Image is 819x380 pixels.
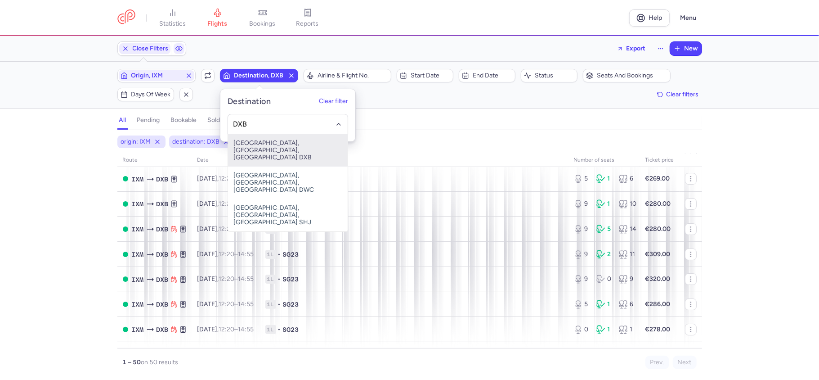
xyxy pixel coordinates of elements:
span: Madurai, Madurai, India [132,325,144,335]
span: bookings [250,20,276,28]
span: • [278,300,281,309]
div: 9 [619,275,634,284]
div: 6 [619,300,634,309]
span: [DATE], [197,275,254,283]
time: 14:55 [238,326,254,333]
div: 9 [574,199,589,208]
button: Close Filters [118,42,172,55]
span: – [219,326,254,333]
div: 9 [574,275,589,284]
th: Flight number [260,154,568,167]
button: End date [459,69,515,82]
button: Export [611,41,652,56]
span: – [219,250,254,258]
span: – [219,275,254,283]
span: SG23 [283,325,299,334]
span: [DATE], [197,300,254,308]
time: 14:55 [238,275,254,283]
span: flights [208,20,228,28]
span: Dubai, Dubai, United Arab Emirates [157,224,169,234]
span: Status [535,72,574,79]
strong: €286.00 [645,300,671,308]
div: 5 [574,300,589,309]
span: Airline & Flight No. [318,72,388,79]
h4: sold out [208,116,231,124]
span: – [219,175,254,182]
time: 12:20 [219,326,235,333]
h5: Destination [228,96,271,107]
th: route [117,154,192,167]
time: 12:20 [219,200,235,208]
div: 1 [596,325,612,334]
span: origin: IXM [121,137,151,146]
span: OPEN [123,252,128,257]
time: 12:20 [219,250,235,258]
span: OPEN [123,302,128,307]
div: 1 [619,325,634,334]
span: • [278,325,281,334]
button: Destination, DXB [220,69,298,82]
time: 14:55 [238,300,254,308]
div: 2 [596,250,612,259]
span: DXB [157,174,169,184]
input: -searchbox [233,119,343,129]
span: Madurai, Madurai, India [132,249,144,259]
span: Dubai, Dubai, United Arab Emirates [157,249,169,259]
span: • [278,275,281,284]
span: 1L [265,325,276,334]
span: [DATE], [197,250,254,258]
button: Airline & Flight No. [304,69,391,82]
a: flights [195,8,240,28]
div: 1 [596,199,612,208]
span: • [278,250,281,259]
span: Start date [411,72,450,79]
div: 0 [596,275,612,284]
span: Madurai, Madurai, India [132,299,144,309]
span: OPEN [123,226,128,232]
span: on 50 results [141,358,179,366]
span: SG23 [283,300,299,309]
button: Prev. [645,356,669,369]
div: 5 [596,225,612,234]
span: – [219,225,254,233]
span: OPEN [123,201,128,207]
span: [DATE], [197,225,254,233]
span: Origin, IXM [131,72,182,79]
time: 14:55 [238,250,254,258]
span: [DATE], [197,200,254,208]
button: New [670,42,702,55]
div: 9 [574,250,589,259]
span: Madurai, Madurai, India [132,199,144,209]
span: statistics [159,20,186,28]
time: 12:20 [219,275,235,283]
th: date [192,154,260,167]
button: Menu [675,9,702,27]
span: Days of week [131,91,171,98]
time: 12:20 [219,300,235,308]
span: Dubai, Dubai, United Arab Emirates [157,199,169,209]
div: 1 [596,174,612,183]
span: Seats and bookings [597,72,667,79]
div: 11 [619,250,634,259]
div: 0 [574,325,589,334]
strong: €280.00 [645,225,671,233]
span: 1L [265,300,276,309]
span: Dubai, Dubai, United Arab Emirates [157,325,169,335]
button: Clear filter [319,98,348,105]
strong: €280.00 [645,200,671,208]
span: [DATE], [197,326,254,333]
a: Help [629,9,670,27]
strong: 1 – 50 [123,358,141,366]
th: number of seats [568,154,640,167]
span: Dubai, Dubai, United Arab Emirates [157,275,169,285]
strong: €278.00 [645,326,671,333]
span: Help [649,14,662,21]
strong: €269.00 [645,175,670,182]
span: [GEOGRAPHIC_DATA], [GEOGRAPHIC_DATA], [GEOGRAPHIC_DATA] DWC [228,167,348,199]
span: – [219,300,254,308]
span: Madurai, Madurai, India [132,224,144,234]
span: destination: DXB [173,137,220,146]
div: 14 [619,225,634,234]
time: 12:20 [219,175,235,182]
span: Clear filters [667,91,699,98]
